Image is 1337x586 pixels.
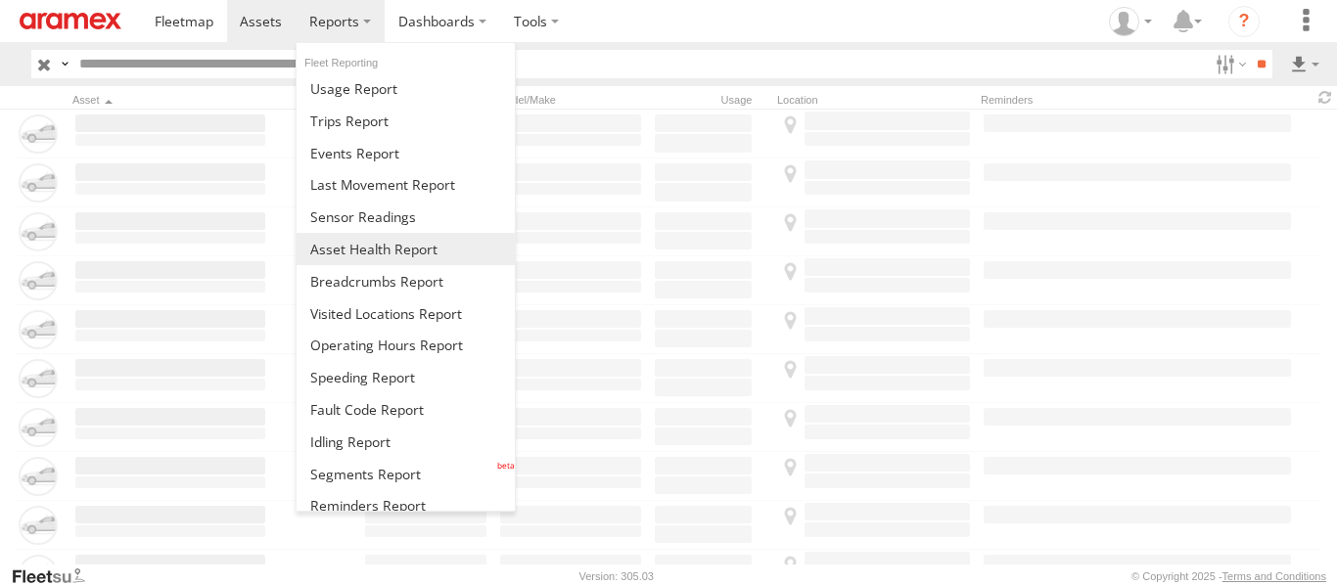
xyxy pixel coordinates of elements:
a: Last Movement Report [297,168,515,201]
div: © Copyright 2025 - [1131,570,1326,582]
i: ? [1228,6,1260,37]
span: Refresh [1314,88,1337,107]
div: Version: 305.03 [579,570,654,582]
label: Export results as... [1288,50,1321,78]
a: Full Events Report [297,137,515,169]
img: aramex-logo.svg [20,13,121,29]
a: Terms and Conditions [1222,570,1326,582]
a: Reminders Report [297,490,515,522]
div: Location [777,93,973,107]
a: Sensor Readings [297,201,515,233]
a: Fault Code Report [297,393,515,426]
div: Model/Make [497,93,644,107]
a: Asset Operating Hours Report [297,329,515,361]
a: Breadcrumbs Report [297,265,515,297]
a: Visit our Website [11,566,101,586]
label: Search Query [57,50,72,78]
a: Idling Report [297,426,515,458]
a: Asset Health Report [297,233,515,265]
div: Reminders [981,93,1155,107]
a: Trips Report [297,105,515,137]
label: Search Filter Options [1208,50,1250,78]
div: Click to Sort [72,93,268,107]
a: Segments Report [297,458,515,490]
a: Usage Report [297,72,515,105]
div: Usage [652,93,769,107]
a: Fleet Speed Report [297,361,515,393]
div: Mazen Siblini [1102,7,1159,36]
a: Visited Locations Report [297,297,515,330]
